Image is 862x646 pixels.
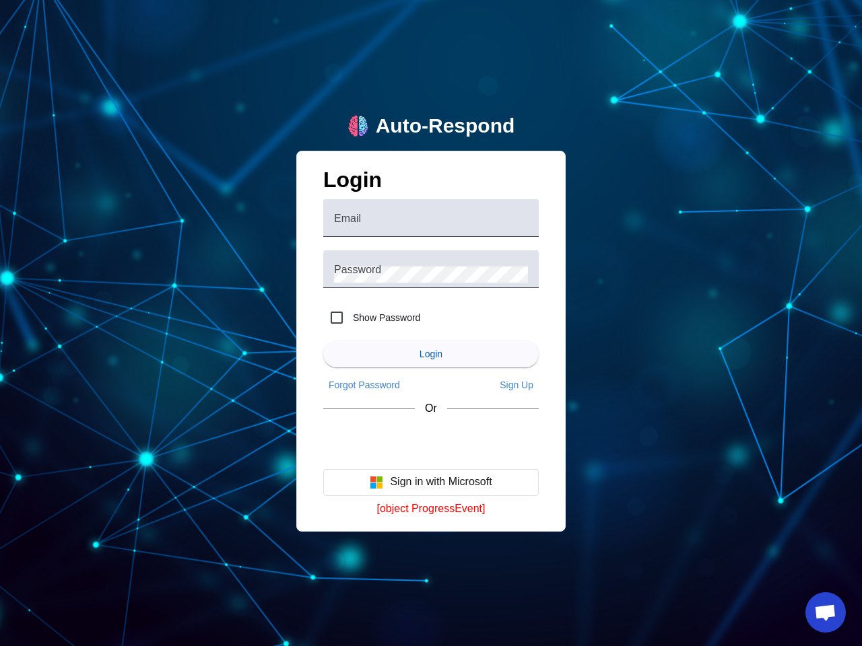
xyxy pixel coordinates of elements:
a: Open chat [805,592,846,633]
label: Show Password [350,311,420,324]
iframe: Sign in with Google Button [317,427,545,457]
span: Login [420,349,442,359]
div: [object ProgressEvent] [323,503,539,515]
mat-label: Password [334,264,381,275]
span: Or [425,402,437,415]
span: Forgot Password [329,380,400,390]
h1: Login [323,168,539,199]
button: Sign in with Microsoft [323,469,539,496]
img: logo [347,115,369,137]
button: Login [323,340,539,367]
img: Microsoft logo [370,476,383,489]
a: logoAuto-Respond [347,114,515,138]
mat-label: Email [334,213,361,224]
span: Sign Up [500,380,533,390]
div: Auto-Respond [376,114,515,138]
